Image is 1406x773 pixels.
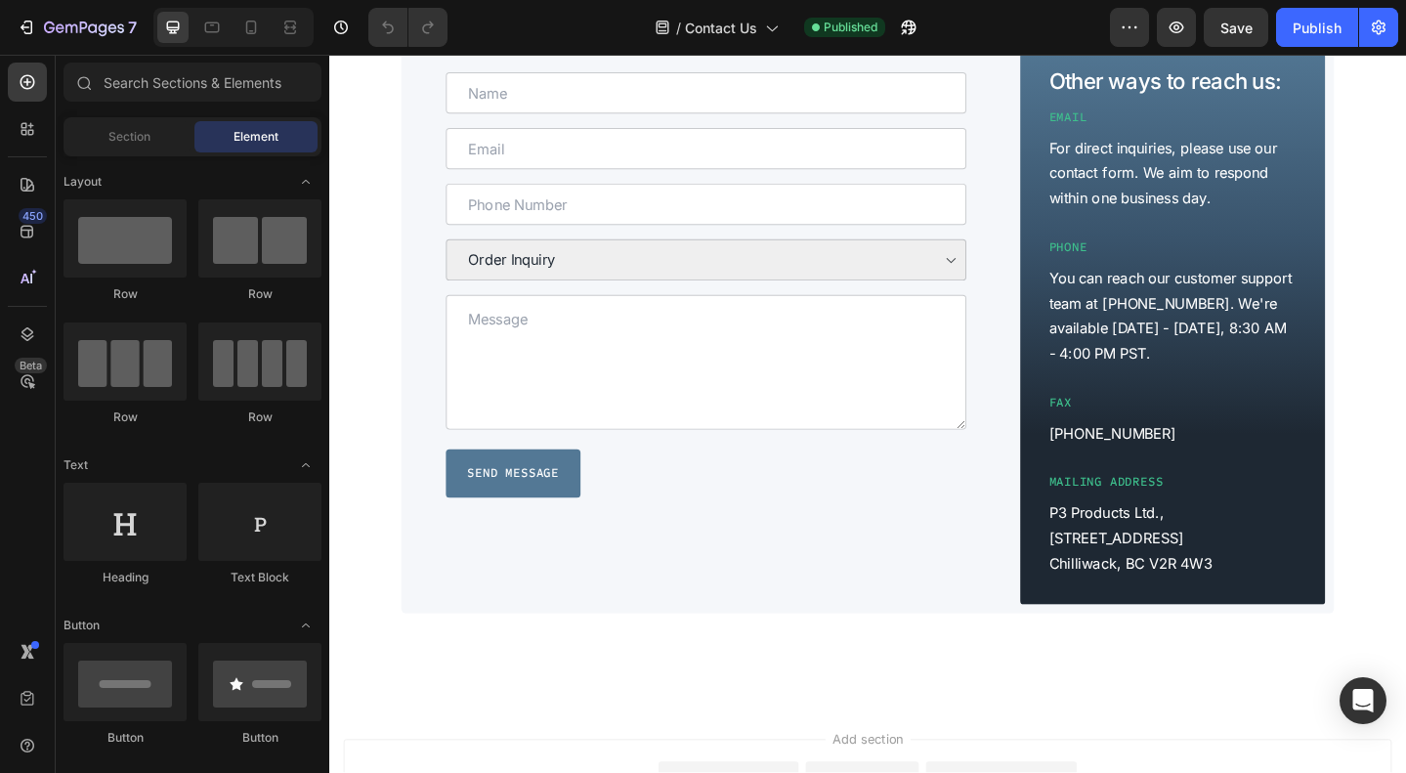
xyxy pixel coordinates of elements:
[685,18,757,38] span: Contact Us
[784,486,1053,513] p: P3 Products Ltd.,
[198,408,321,426] div: Row
[64,729,187,747] div: Button
[290,450,321,481] span: Toggle open
[198,569,321,586] div: Text Block
[784,540,1053,568] p: Chilliwack, BC V2R 4W3
[1220,20,1253,36] span: Save
[1293,18,1342,38] div: Publish
[64,456,88,474] span: Text
[290,610,321,641] span: Toggle open
[64,173,102,191] span: Layout
[64,617,100,634] span: Button
[676,18,681,38] span: /
[782,453,1055,479] h2: Mailing Address
[329,55,1406,773] iframe: Design area
[782,56,1055,81] h2: Email
[824,19,877,36] span: Published
[1340,677,1386,724] div: Open Intercom Messenger
[64,569,187,586] div: Heading
[64,408,187,426] div: Row
[64,285,187,303] div: Row
[290,166,321,197] span: Toggle open
[19,208,47,224] div: 450
[64,63,321,102] input: Search Sections & Elements
[198,285,321,303] div: Row
[782,366,1055,392] h2: Fax
[368,8,447,47] div: Undo/Redo
[784,399,1053,426] p: [PHONE_NUMBER]
[540,735,633,755] span: Add section
[198,729,321,747] div: Button
[784,88,1053,170] p: For direct inquiries, please use our contact form. We aim to respond within one business day.
[15,358,47,373] div: Beta
[784,513,1053,540] p: [STREET_ADDRESS]
[8,8,146,47] button: 7
[784,230,1053,339] p: You can reach our customer support team at [PHONE_NUMBER]. We're available [DATE] - [DATE], 8:30 ...
[1204,8,1268,47] button: Save
[1276,8,1358,47] button: Publish
[108,128,150,146] span: Section
[234,128,278,146] span: Element
[782,197,1055,223] h2: Phone
[128,16,137,39] p: 7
